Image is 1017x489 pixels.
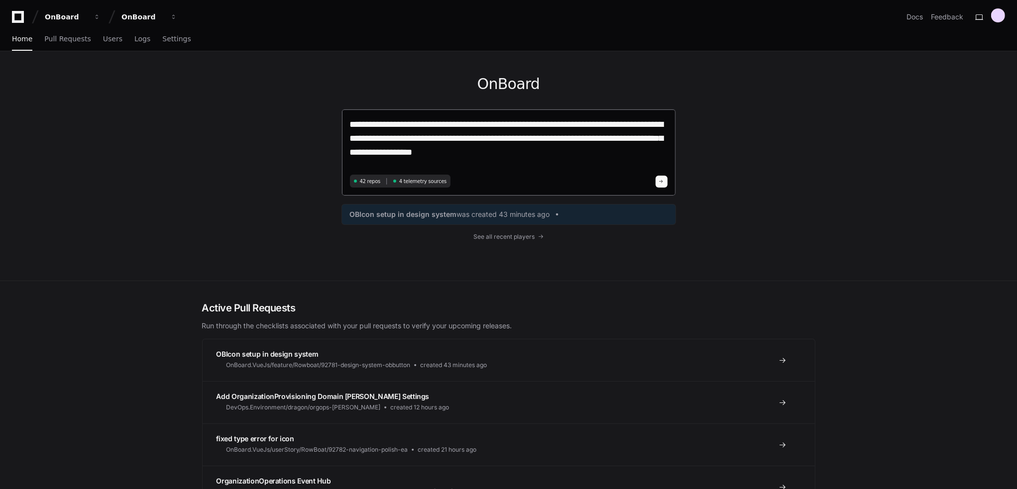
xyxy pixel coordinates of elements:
[44,36,91,42] span: Pull Requests
[457,209,550,219] span: was created 43 minutes ago
[341,75,676,93] h1: OnBoard
[350,209,668,219] a: OBIcon setup in design systemwas created 43 minutes ago
[217,350,319,358] span: OBIcon setup in design system
[134,28,150,51] a: Logs
[44,28,91,51] a: Pull Requests
[906,12,923,22] a: Docs
[12,36,32,42] span: Home
[203,423,815,466] a: fixed type error for iconOnBoard.VueJs/userStory/RowBoat/92782-navigation-polish-eacreated 21 hou...
[117,8,181,26] button: OnBoard
[202,301,815,315] h2: Active Pull Requests
[202,321,815,331] p: Run through the checklists associated with your pull requests to verify your upcoming releases.
[421,361,487,369] span: created 43 minutes ago
[203,381,815,423] a: Add OrganizationProvisioning Domain [PERSON_NAME] SettingsDevOps.Environment/dragon/orgops-[PERSO...
[360,178,381,185] span: 42 repos
[341,233,676,241] a: See all recent players
[103,36,122,42] span: Users
[203,339,815,381] a: OBIcon setup in design systemOnBoard.VueJs/feature/Rowboat/92781-design-system-obbuttoncreated 43...
[217,392,430,400] span: Add OrganizationProvisioning Domain [PERSON_NAME] Settings
[399,178,447,185] span: 4 telemetry sources
[12,28,32,51] a: Home
[162,36,191,42] span: Settings
[45,12,88,22] div: OnBoard
[931,12,963,22] button: Feedback
[41,8,105,26] button: OnBoard
[226,446,408,454] span: OnBoard.VueJs/userStory/RowBoat/92782-navigation-polish-ea
[418,446,477,454] span: created 21 hours ago
[350,209,457,219] span: OBIcon setup in design system
[226,361,411,369] span: OnBoard.VueJs/feature/Rowboat/92781-design-system-obbutton
[391,403,450,411] span: created 12 hours ago
[162,28,191,51] a: Settings
[217,434,294,443] span: fixed type error for icon
[121,12,164,22] div: OnBoard
[103,28,122,51] a: Users
[134,36,150,42] span: Logs
[473,233,535,241] span: See all recent players
[217,477,331,485] span: OrganizationOperations Event Hub
[226,403,381,411] span: DevOps.Environment/dragon/orgops-[PERSON_NAME]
